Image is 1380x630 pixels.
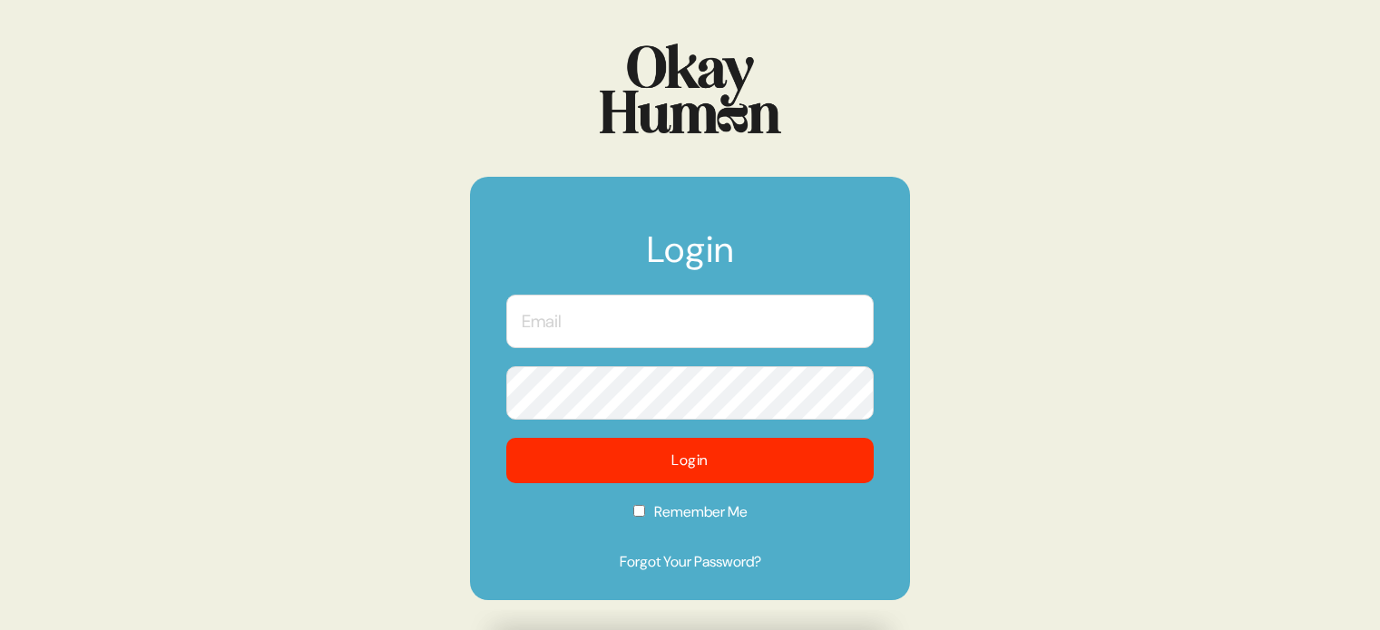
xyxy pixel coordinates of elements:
button: Login [506,438,874,483]
img: Logo [600,44,781,133]
input: Email [506,295,874,348]
h1: Login [506,231,874,286]
a: Forgot Your Password? [506,551,874,573]
label: Remember Me [506,501,874,535]
input: Remember Me [633,505,645,517]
